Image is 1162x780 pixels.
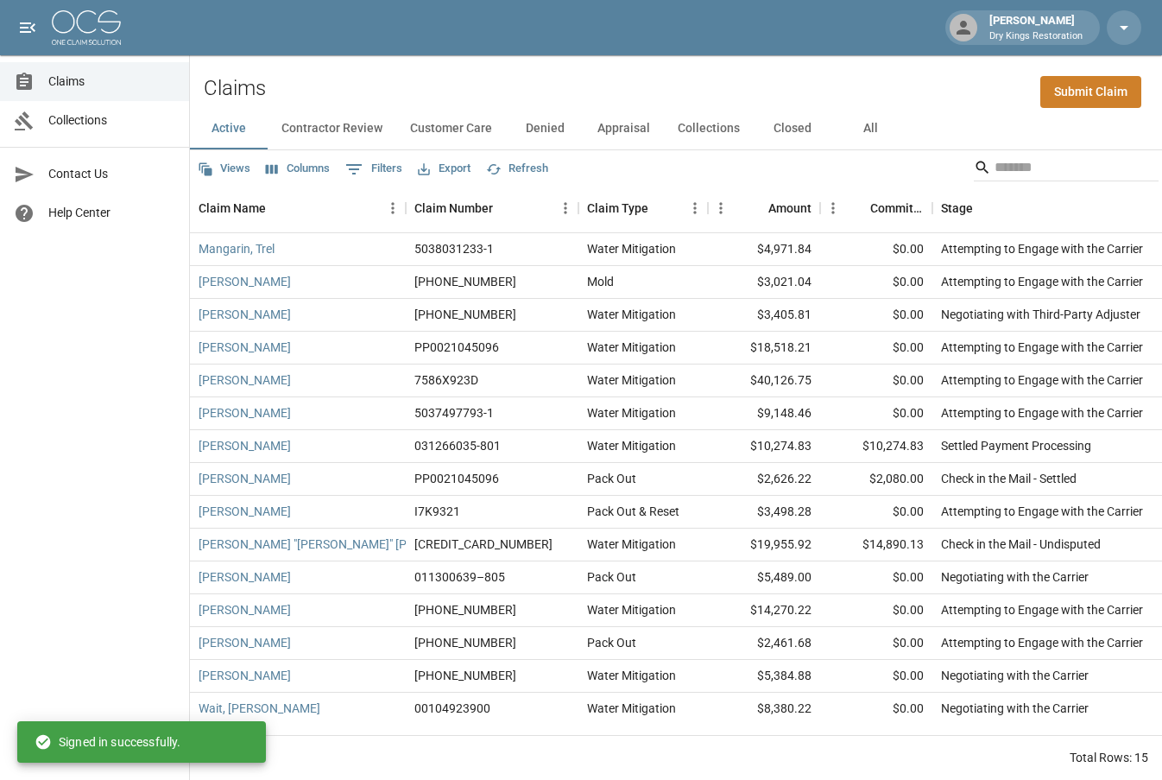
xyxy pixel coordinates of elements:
a: [PERSON_NAME] [199,601,291,618]
div: 01-008-959086 [414,634,516,651]
div: 1006-26-7316 [414,667,516,684]
a: [PERSON_NAME] [199,667,291,684]
div: Stage [941,184,973,232]
div: $40,126.75 [708,365,820,397]
div: 5033062247-1-1 [414,536,553,553]
button: Appraisal [584,108,664,149]
span: Collections [48,111,175,130]
div: Pack Out [587,634,636,651]
h2: Claims [204,76,266,101]
div: Committed Amount [820,184,932,232]
div: $10,274.83 [708,430,820,463]
div: PP0021045096 [414,339,499,356]
div: $0.00 [820,299,932,332]
div: Claim Type [587,184,648,232]
div: $0.00 [820,332,932,365]
button: Contractor Review [268,108,396,149]
button: Customer Care [396,108,506,149]
div: $14,890.13 [820,529,932,561]
div: $0.00 [820,627,932,660]
div: $0.00 [820,365,932,397]
a: [PERSON_NAME] [199,273,291,290]
div: Attempting to Engage with the Carrier [941,634,1143,651]
div: PP0021045096 [414,470,499,487]
div: 1006-30-9191 [414,273,516,290]
span: Help Center [48,204,175,222]
button: Export [414,155,475,182]
button: Show filters [341,155,407,183]
p: Dry Kings Restoration [989,29,1083,44]
button: Collections [664,108,754,149]
div: Water Mitigation [587,700,676,717]
div: Search [974,154,1159,185]
a: [PERSON_NAME] [199,404,291,422]
div: Attempting to Engage with the Carrier [941,339,1143,356]
a: [PERSON_NAME] [199,371,291,389]
button: Active [190,108,268,149]
div: $0.00 [820,594,932,627]
div: 1006-30-9191 [414,306,516,323]
div: Attempting to Engage with the Carrier [941,404,1143,422]
div: $2,626.22 [708,463,820,496]
div: $19,955.92 [708,529,820,561]
a: [PERSON_NAME] [199,503,291,520]
button: Menu [820,195,846,221]
div: Total Rows: 15 [1070,749,1148,766]
div: I7K9321 [414,503,460,520]
div: Pack Out & Reset [587,503,679,520]
button: Sort [973,196,997,220]
div: Water Mitigation [587,404,676,422]
div: Attempting to Engage with the Carrier [941,240,1143,257]
button: Sort [266,196,290,220]
div: Water Mitigation [587,601,676,618]
div: Negotiating with the Carrier [941,568,1089,586]
div: Negotiating with the Carrier [941,667,1089,684]
div: Claim Name [199,184,266,232]
div: Claim Number [406,184,578,232]
a: Wait, [PERSON_NAME] [199,700,320,717]
div: $5,384.88 [708,660,820,693]
div: Pack Out [587,568,636,586]
div: Claim Type [578,184,708,232]
div: Attempting to Engage with the Carrier [941,371,1143,389]
div: Amount [708,184,820,232]
div: $2,080.00 [820,463,932,496]
div: 011300639–805 [414,568,505,586]
div: $5,489.00 [708,561,820,594]
div: 01-008-959086 [414,601,516,618]
button: Denied [506,108,584,149]
div: Water Mitigation [587,667,676,684]
div: dynamic tabs [190,108,1162,149]
button: Refresh [482,155,553,182]
div: $2,461.68 [708,627,820,660]
button: Closed [754,108,831,149]
button: Menu [708,195,734,221]
span: Contact Us [48,165,175,183]
button: Views [193,155,255,182]
a: Mangarin, Trel [199,240,275,257]
div: 5038031233-1 [414,240,494,257]
div: Water Mitigation [587,437,676,454]
a: [PERSON_NAME] [199,568,291,586]
button: All [831,108,909,149]
div: Pack Out [587,470,636,487]
a: Submit Claim [1040,76,1141,108]
div: Check in the Mail - Settled [941,470,1077,487]
div: $0.00 [820,660,932,693]
button: Menu [553,195,578,221]
div: 7586X923D [414,371,478,389]
button: Sort [846,196,870,220]
div: Water Mitigation [587,240,676,257]
div: $3,405.81 [708,299,820,332]
div: $0.00 [820,693,932,726]
div: Mold [587,273,614,290]
div: $9,148.46 [708,397,820,430]
div: $10,274.83 [820,430,932,463]
div: Attempting to Engage with the Carrier [941,273,1143,290]
div: Check in the Mail - Undisputed [941,536,1101,553]
div: Negotiating with the Carrier [941,700,1089,717]
div: Water Mitigation [587,371,676,389]
div: Negotiating with Third-Party Adjuster [941,306,1140,323]
a: [PERSON_NAME] [199,437,291,454]
div: $0.00 [820,266,932,299]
